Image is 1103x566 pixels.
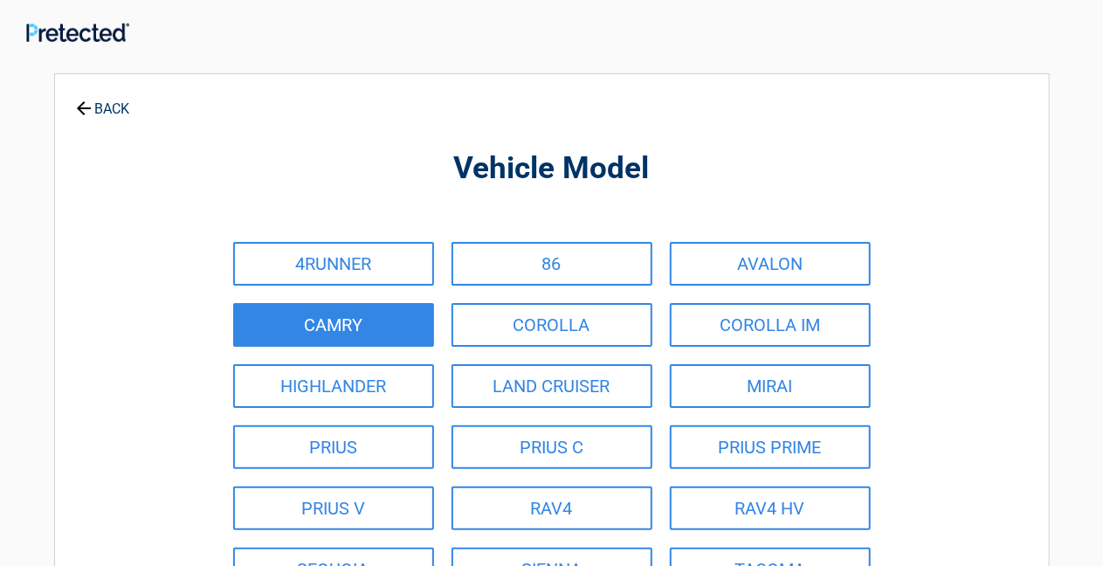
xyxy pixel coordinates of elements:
a: COROLLA IM [670,303,871,347]
a: 4RUNNER [233,242,434,286]
a: COROLLA [452,303,652,347]
a: 86 [452,242,652,286]
a: HIGHLANDER [233,364,434,408]
a: BACK [72,86,134,116]
a: PRIUS V [233,487,434,530]
a: LAND CRUISER [452,364,652,408]
a: PRIUS PRIME [670,425,871,469]
a: AVALON [670,242,871,286]
a: CAMRY [233,303,434,347]
a: PRIUS C [452,425,652,469]
img: Main Logo [26,23,129,41]
a: MIRAI [670,364,871,408]
a: RAV4 [452,487,652,530]
a: RAV4 HV [670,487,871,530]
a: PRIUS [233,425,434,469]
h2: Vehicle Model [151,148,953,190]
